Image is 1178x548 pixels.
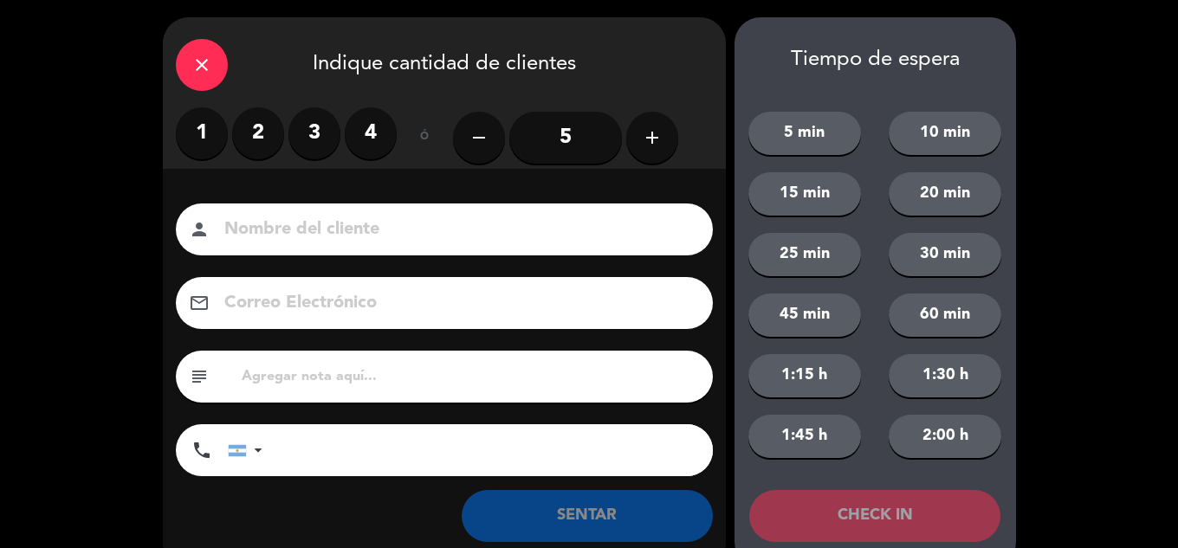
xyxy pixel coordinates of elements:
[642,127,663,148] i: add
[163,17,726,107] div: Indique cantidad de clientes
[735,48,1016,73] div: Tiempo de espera
[748,172,861,216] button: 15 min
[397,107,453,168] div: ó
[889,172,1001,216] button: 20 min
[240,364,700,389] input: Agregar nota aquí...
[889,354,1001,397] button: 1:30 h
[748,112,861,155] button: 5 min
[345,107,397,159] label: 4
[469,127,489,148] i: remove
[626,112,678,164] button: add
[189,366,210,387] i: subject
[223,215,690,245] input: Nombre del cliente
[176,107,228,159] label: 1
[748,354,861,397] button: 1:15 h
[889,415,1001,458] button: 2:00 h
[189,219,210,240] i: person
[748,415,861,458] button: 1:45 h
[288,107,340,159] label: 3
[462,490,713,542] button: SENTAR
[889,112,1001,155] button: 10 min
[189,293,210,313] i: email
[889,233,1001,276] button: 30 min
[748,233,861,276] button: 25 min
[453,112,505,164] button: remove
[229,425,269,475] div: Argentina: +54
[749,490,1000,542] button: CHECK IN
[889,293,1001,337] button: 60 min
[223,288,690,319] input: Correo Electrónico
[191,440,212,461] i: phone
[748,293,861,337] button: 45 min
[232,107,284,159] label: 2
[191,55,212,75] i: close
